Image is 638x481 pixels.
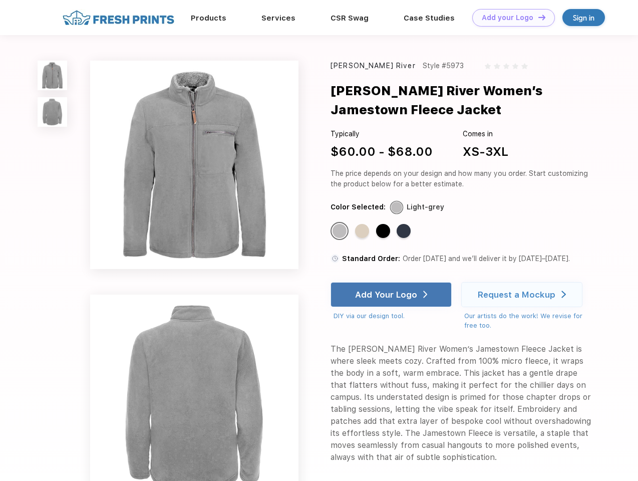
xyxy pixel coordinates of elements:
[482,14,533,22] div: Add your Logo
[423,61,464,71] div: Style #5973
[331,254,340,263] img: standard order
[90,61,298,269] img: func=resize&h=640
[494,63,500,69] img: gray_star.svg
[463,129,508,139] div: Comes in
[334,311,452,321] div: DIY via our design tool.
[331,343,592,463] div: The [PERSON_NAME] River Women’s Jamestown Fleece Jacket is where sleek meets cozy. Crafted from 1...
[333,224,347,238] div: Light-Grey
[355,224,369,238] div: Sand
[331,61,416,71] div: [PERSON_NAME] River
[503,63,509,69] img: gray_star.svg
[538,15,545,20] img: DT
[331,143,433,161] div: $60.00 - $68.00
[423,291,428,298] img: white arrow
[403,255,570,263] span: Order [DATE] and we’ll deliver it by [DATE]–[DATE].
[521,63,527,69] img: gray_star.svg
[38,61,67,90] img: func=resize&h=100
[331,129,433,139] div: Typically
[561,291,566,298] img: white arrow
[485,63,491,69] img: gray_star.svg
[407,202,444,212] div: Light-grey
[331,202,386,212] div: Color Selected:
[512,63,518,69] img: gray_star.svg
[463,143,508,161] div: XS-3XL
[331,81,617,120] div: [PERSON_NAME] River Women’s Jamestown Fleece Jacket
[562,9,605,26] a: Sign in
[397,224,411,238] div: Navy
[464,311,592,331] div: Our artists do the work! We revise for free too.
[331,168,592,189] div: The price depends on your design and how many you order. Start customizing the product below for ...
[355,290,417,300] div: Add Your Logo
[342,255,400,263] span: Standard Order:
[376,224,390,238] div: Black
[38,97,67,127] img: func=resize&h=100
[573,12,594,24] div: Sign in
[60,9,177,27] img: fo%20logo%202.webp
[478,290,555,300] div: Request a Mockup
[191,14,226,23] a: Products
